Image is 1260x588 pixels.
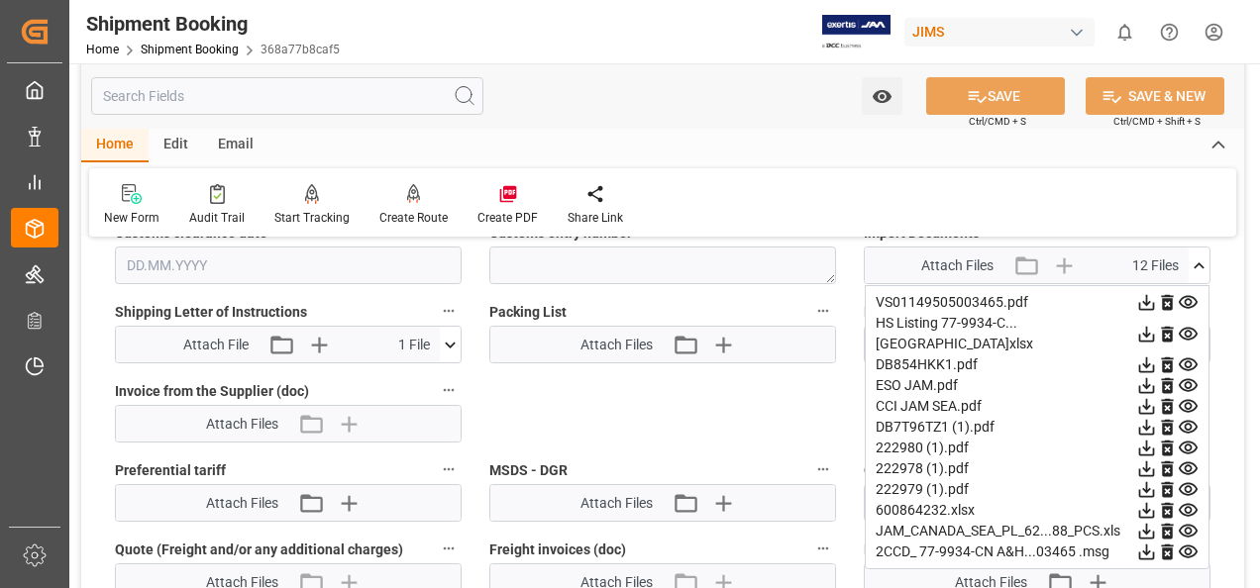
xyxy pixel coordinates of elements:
button: SAVE & NEW [1086,77,1224,115]
span: OGD - PGA [864,460,932,481]
span: Preferential tariff [115,460,226,481]
span: Attach File [183,335,249,355]
button: Shipping Letter of Instructions [436,298,462,324]
button: show 0 new notifications [1102,10,1147,54]
div: 600864232.xlsx [876,500,1199,521]
div: 222979 (1).pdf [876,479,1199,500]
img: Exertis%20JAM%20-%20Email%20Logo.jpg_1722504956.jpg [822,15,891,49]
div: Create Route [379,209,448,227]
div: Create PDF [477,209,538,227]
div: DB7T96TZ1 (1).pdf [876,417,1199,438]
span: Ctrl/CMD + S [969,114,1026,129]
span: Duty invoice [864,539,941,560]
span: Attach Files [921,255,994,276]
span: Ctrl/CMD + Shift + S [1113,114,1201,129]
div: Home [81,129,149,162]
span: Packing List [489,302,567,323]
div: VS01149505003465.pdf [876,292,1199,313]
span: Attach Files [206,414,278,435]
div: Share Link [568,209,623,227]
span: Attach Files [580,335,653,355]
button: Packing List [810,298,836,324]
div: HS Listing 77-9934-C...[GEOGRAPHIC_DATA]xlsx [876,313,1199,354]
span: Attach Files [580,493,653,514]
div: JAM_CANADA_SEA_PL_62...88_PCS.xls [876,521,1199,541]
a: Home [86,43,119,56]
button: MSDS - DGR [810,456,836,482]
span: Attach Files [206,493,278,514]
div: New Form [104,209,159,227]
span: Quote (Freight and/or any additional charges) [115,539,403,560]
div: JIMS [904,18,1095,47]
div: Audit Trail [189,209,245,227]
button: SAVE [926,77,1065,115]
span: 12 Files [1132,255,1179,276]
a: Shipment Booking [141,43,239,56]
span: 1 File [398,335,430,355]
button: JIMS [904,13,1102,50]
button: Quote (Freight and/or any additional charges) [436,536,462,561]
span: Master [PERSON_NAME] of Lading (doc) [864,302,1116,323]
div: CCI JAM SEA.pdf [876,396,1199,417]
div: Edit [149,129,203,162]
span: MSDS - DGR [489,460,568,481]
div: ESO JAM.pdf [876,375,1199,396]
div: 222980 (1).pdf [876,438,1199,458]
div: Email [203,129,268,162]
button: Help Center [1147,10,1192,54]
button: Invoice from the Supplier (doc) [436,377,462,403]
div: Shipment Booking [86,9,340,39]
span: Shipping Letter of Instructions [115,302,307,323]
div: 222978 (1).pdf [876,458,1199,479]
button: open menu [862,77,902,115]
button: Preferential tariff [436,456,462,482]
input: Search Fields [91,77,483,115]
div: 2CCD_ 77-9934-CN A&H...03465 .msg [876,541,1199,562]
span: Invoice from the Supplier (doc) [115,381,309,402]
div: Start Tracking [274,209,350,227]
div: DB854HKK1.pdf [876,354,1199,375]
button: Freight invoices (doc) [810,536,836,561]
span: Freight invoices (doc) [489,539,626,560]
input: DD.MM.YYYY [115,246,462,284]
